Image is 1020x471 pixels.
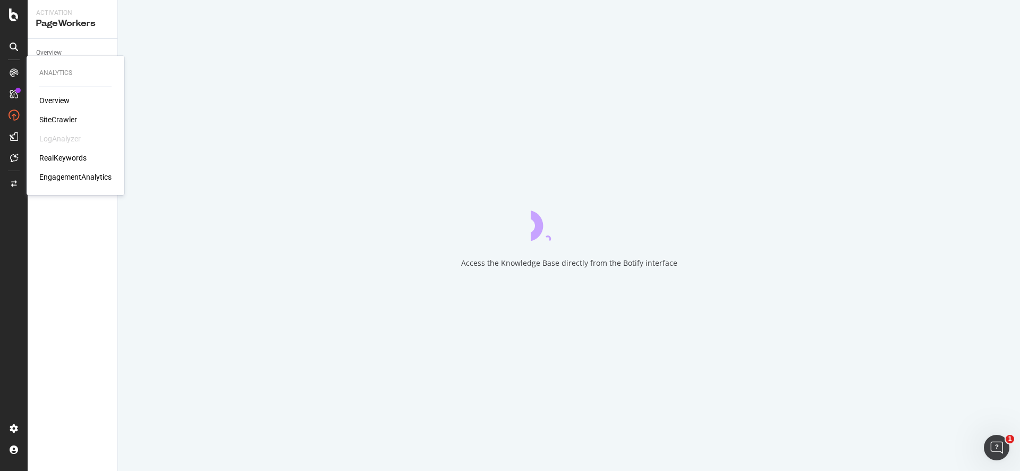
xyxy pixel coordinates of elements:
div: Access the Knowledge Base directly from the Botify interface [461,258,677,268]
div: animation [531,203,607,241]
a: RealKeywords [39,153,87,163]
iframe: Intercom live chat [984,435,1009,460]
a: Overview [39,95,70,106]
span: 1 [1006,435,1014,443]
div: Analytics [39,69,112,78]
a: EngagementAnalytics [39,172,112,182]
a: SiteCrawler [39,114,77,125]
div: LogAnalyzer [39,133,81,144]
div: PageWorkers [36,18,109,30]
div: Activation [36,9,109,18]
a: Overview [36,47,110,58]
div: Overview [36,47,62,58]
